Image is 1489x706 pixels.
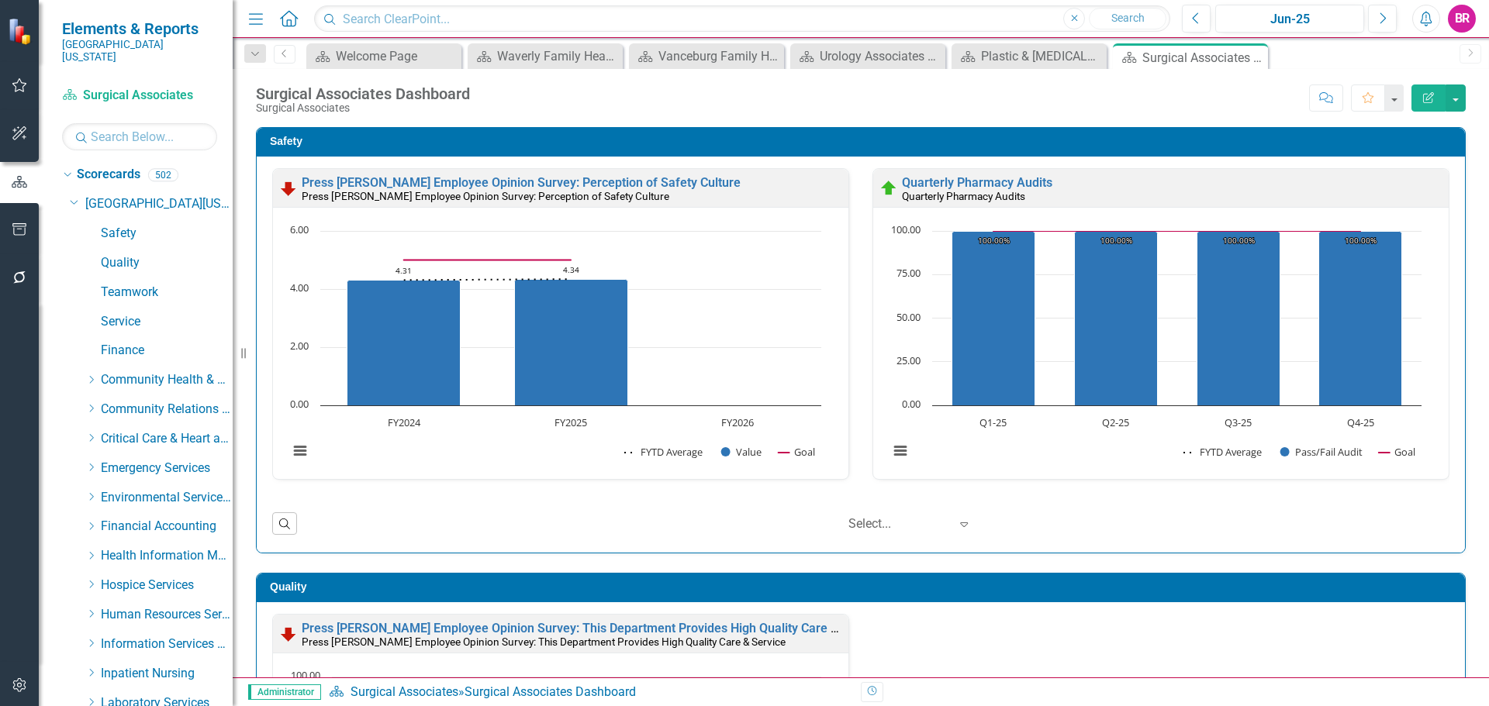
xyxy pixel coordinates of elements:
text: Q4-25 [1347,415,1374,429]
text: 100.00% [978,235,1010,246]
a: Scorecards [77,166,140,184]
span: Administrator [248,684,321,700]
iframe: Intercom live chat [1436,653,1473,691]
text: Q3-25 [1225,415,1252,429]
div: Waverly Family Health Center Dashboard [497,46,619,66]
div: Double-Click to Edit [272,168,849,480]
path: Q3-25, 100. Pass/Fail Audit. [1197,231,1280,405]
div: Urology Associates Dashboard [820,46,941,66]
text: 0.00 [902,397,921,411]
button: Show Goal [779,445,815,459]
small: Press [PERSON_NAME] Employee Opinion Survey: This Department Provides High Quality Care & Service [302,635,786,648]
text: 100.00 [291,668,320,682]
a: Emergency Services [101,460,233,477]
button: View chart menu, Chart [890,440,911,462]
a: Community Relations Services [101,401,233,418]
path: Q1-25, 100. Pass/Fail Audit. [952,231,1035,405]
svg: Interactive chart [881,223,1429,475]
text: 50.00 [897,310,921,324]
text: 100.00% [1223,235,1255,246]
button: Show FYTD Average [624,445,704,459]
small: [GEOGRAPHIC_DATA][US_STATE] [62,38,217,64]
a: Hospice Services [101,577,233,594]
a: Welcome Page [310,46,458,66]
a: Teamwork [101,284,233,301]
div: Welcome Page [336,46,458,66]
a: Human Resources Services [101,606,233,624]
div: Double-Click to Edit [872,168,1449,480]
a: Press [PERSON_NAME] Employee Opinion Survey: This Department Provides High Quality Care & Service [302,621,883,635]
div: Chart. Highcharts interactive chart. [881,223,1441,475]
text: Q1-25 [979,415,1007,429]
g: Goal, series 3 of 3. Line with 4 data points. [990,228,1364,234]
path: Q2-25, 100. Pass/Fail Audit. [1075,231,1158,405]
svg: Interactive chart [281,223,829,475]
div: Surgical Associates [256,102,470,114]
div: Surgical Associates Dashboard [465,684,636,699]
div: Vanceburg Family Health Center Dashboard [658,46,780,66]
g: Goal, series 3 of 3. Line with 3 data points. [401,257,575,263]
text: FY2026 [721,415,754,429]
button: BR [1448,5,1476,33]
a: Critical Care & Heart and Vascular Services [101,430,233,448]
a: Financial Accounting [101,518,233,536]
img: ClearPoint Strategy [8,18,35,45]
a: Community Health & Athletic Training [101,371,233,389]
text: 100.00% [1100,235,1132,246]
button: Search [1089,8,1166,29]
img: Below Plan [279,179,298,198]
a: Surgical Associates [351,684,458,699]
div: Surgical Associates Dashboard [256,85,470,102]
a: Information Services Team [101,635,233,653]
input: Search ClearPoint... [314,5,1170,33]
g: Pass/Fail Audit, series 2 of 3. Bar series with 4 bars. [952,231,1402,405]
text: 25.00 [897,353,921,367]
a: Waverly Family Health Center Dashboard [472,46,619,66]
img: On Target [879,179,898,198]
path: FY2025, 4.34. Value. [515,279,628,405]
text: 6.00 [290,222,309,236]
a: Finance [101,342,233,360]
div: 502 [148,168,178,181]
button: Jun-25 [1215,5,1364,33]
div: » [329,684,849,701]
path: FY2024, 4.31. Value. [347,280,461,405]
a: Plastic & [MEDICAL_DATA] Associates Dashboard [955,46,1103,66]
text: 100.00% [1345,235,1377,246]
span: Search [1111,12,1145,24]
button: Show Goal [1379,445,1415,459]
h3: Safety [270,136,1457,147]
div: Surgical Associates Dashboard [1142,48,1264,67]
text: 75.00 [897,266,921,280]
div: Jun-25 [1221,10,1359,29]
text: FY2024 [388,415,421,429]
button: Show FYTD Average [1183,445,1263,459]
a: Urology Associates Dashboard [794,46,941,66]
a: Surgical Associates [62,87,217,105]
a: [GEOGRAPHIC_DATA][US_STATE] [85,195,233,213]
a: Vanceburg Family Health Center Dashboard [633,46,780,66]
a: Inpatient Nursing [101,665,233,683]
text: 100.00 [891,222,921,236]
div: Plastic & [MEDICAL_DATA] Associates Dashboard [981,46,1103,66]
text: Q2-25 [1102,415,1129,429]
a: Service [101,313,233,331]
a: Environmental Services Team [101,489,233,507]
g: Value, series 2 of 3. Bar series with 3 bars. [347,231,739,406]
a: Quarterly Pharmacy Audits [902,175,1052,190]
path: Q4-25, 100. Pass/Fail Audit. [1319,231,1402,405]
small: Press [PERSON_NAME] Employee Opinion Survey: Perception of Safety Culture [302,190,669,202]
a: Quality [101,254,233,272]
a: Press [PERSON_NAME] Employee Opinion Survey: Perception of Safety Culture [302,175,741,190]
button: Show Pass/Fail Audit [1280,445,1363,459]
button: View chart menu, Chart [289,440,311,462]
text: 4.00 [290,281,309,294]
text: 4.31 [396,265,412,276]
text: 0.00 [290,397,309,411]
a: Health Information Management Services [101,547,233,565]
h3: Quality [270,581,1457,593]
text: FY2025 [554,415,587,429]
img: Below Plan [279,625,298,643]
small: Quarterly Pharmacy Audits [902,190,1025,202]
